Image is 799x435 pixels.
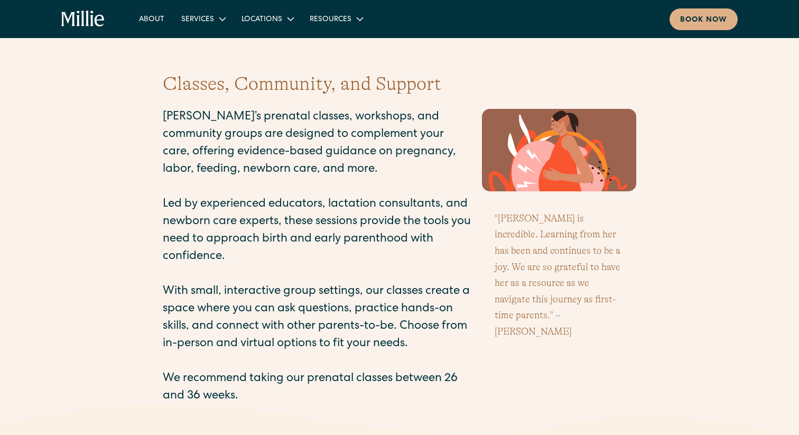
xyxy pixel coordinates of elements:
[163,70,636,98] h1: Classes, Community, and Support
[173,10,233,27] div: Services
[680,15,727,26] div: Book now
[61,11,105,27] a: home
[482,202,636,348] blockquote: "[PERSON_NAME] is incredible. Learning from her has been and continues to be a joy. We are so gra...
[233,10,301,27] div: Locations
[670,8,738,30] a: Book now
[482,109,636,191] img: Pregnant person
[310,14,351,25] div: Resources
[301,10,370,27] div: Resources
[241,14,282,25] div: Locations
[131,10,173,27] a: About
[181,14,214,25] div: Services
[163,109,471,405] p: [PERSON_NAME]’s prenatal classes, workshops, and community groups are designed to complement your...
